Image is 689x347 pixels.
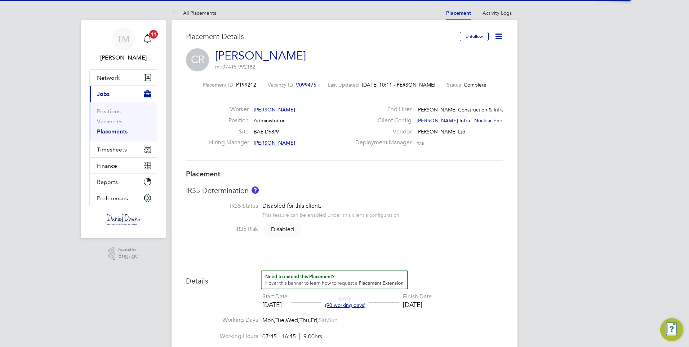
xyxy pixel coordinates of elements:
span: Reports [97,179,118,185]
span: [PERSON_NAME] [254,106,295,113]
span: Timesheets [97,146,127,153]
button: Preferences [90,190,157,206]
span: V099475 [296,82,316,88]
span: Complete [464,82,486,88]
button: Reports [90,174,157,190]
label: Status [447,82,461,88]
span: Mon, [262,317,275,324]
span: [PERSON_NAME] Infra - Nuclear Energ… [417,117,512,124]
span: [PERSON_NAME] [395,82,435,88]
label: Site [209,128,249,136]
a: All Placements [172,10,216,16]
h3: Placement Details [186,32,454,41]
div: This feature can be enabled under this client's configuration. [262,210,401,218]
button: Network [90,70,157,85]
h3: IR35 Determination [186,186,503,195]
a: 11 [140,27,155,50]
span: Tue, [275,317,286,324]
span: (90 working days) [325,302,365,308]
button: Engage Resource Center [660,318,683,341]
span: Sun [328,317,338,324]
b: Placement [186,170,221,178]
span: [PERSON_NAME] [254,140,295,146]
label: Placement ID [203,82,233,88]
span: Disabled for this client. [262,202,321,210]
a: Positions [97,108,121,115]
span: Fri, [311,317,319,324]
span: P199212 [236,82,256,88]
span: [DATE] 10:11 - [362,82,395,88]
span: m: 07415 992182 [215,63,255,70]
span: TM [117,34,130,44]
img: danielowen-logo-retina.png [105,214,141,225]
button: Jobs [90,86,157,102]
span: Preferences [97,195,128,202]
button: About IR35 [252,186,259,194]
span: n/a [417,140,424,146]
span: 11 [149,30,158,39]
label: Vacancy ID [268,82,293,88]
span: Finance [97,162,117,169]
div: Jobs [90,102,157,141]
a: Vacancies [97,118,123,125]
a: Go to home page [89,214,157,225]
label: Worker [209,106,249,113]
span: Sat, [319,317,328,324]
label: Position [209,117,249,124]
span: Thu, [299,317,311,324]
span: Wed, [286,317,299,324]
button: How to extend a Placement? [261,271,408,289]
span: CR [186,48,209,71]
a: TM[PERSON_NAME] [89,27,157,62]
label: Hiring Manager [209,139,249,146]
span: Tom Meachin [89,53,157,62]
span: Powered by [118,247,138,253]
a: Powered byEngage [108,247,139,260]
button: Timesheets [90,141,157,157]
div: Start Date [262,293,288,300]
button: Finance [90,158,157,173]
span: Engage [118,253,138,259]
a: Activity Logs [483,10,512,16]
button: Unfollow [460,32,489,41]
span: 9.00hrs [299,333,322,340]
nav: Main navigation [81,20,166,238]
span: [PERSON_NAME] Construction & Infrast… [417,106,513,113]
label: End Hirer [351,106,412,113]
a: Placement [446,10,471,16]
label: Last Updated [328,82,359,88]
label: Working Hours [186,333,258,340]
div: [DATE] [403,300,432,309]
span: Disabled [264,222,301,237]
label: Client Config [351,117,412,124]
a: Placements [97,128,128,135]
div: DAYS [321,295,369,308]
span: Network [97,74,120,81]
a: [PERSON_NAME] [215,49,306,63]
div: [DATE] [262,300,288,309]
span: Jobs [97,91,110,97]
label: Deployment Manager [351,139,412,146]
span: [PERSON_NAME] Ltd [417,128,466,135]
span: Administrator [254,117,285,124]
label: Vendor [351,128,412,136]
span: BAE D58/9 [254,128,279,135]
label: Working Days [186,316,258,324]
label: IR35 Risk [186,225,258,233]
div: Finish Date [403,293,432,300]
div: 07:45 - 16:45 [262,333,322,341]
label: IR35 Status [186,202,258,210]
h3: Details [186,271,503,286]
